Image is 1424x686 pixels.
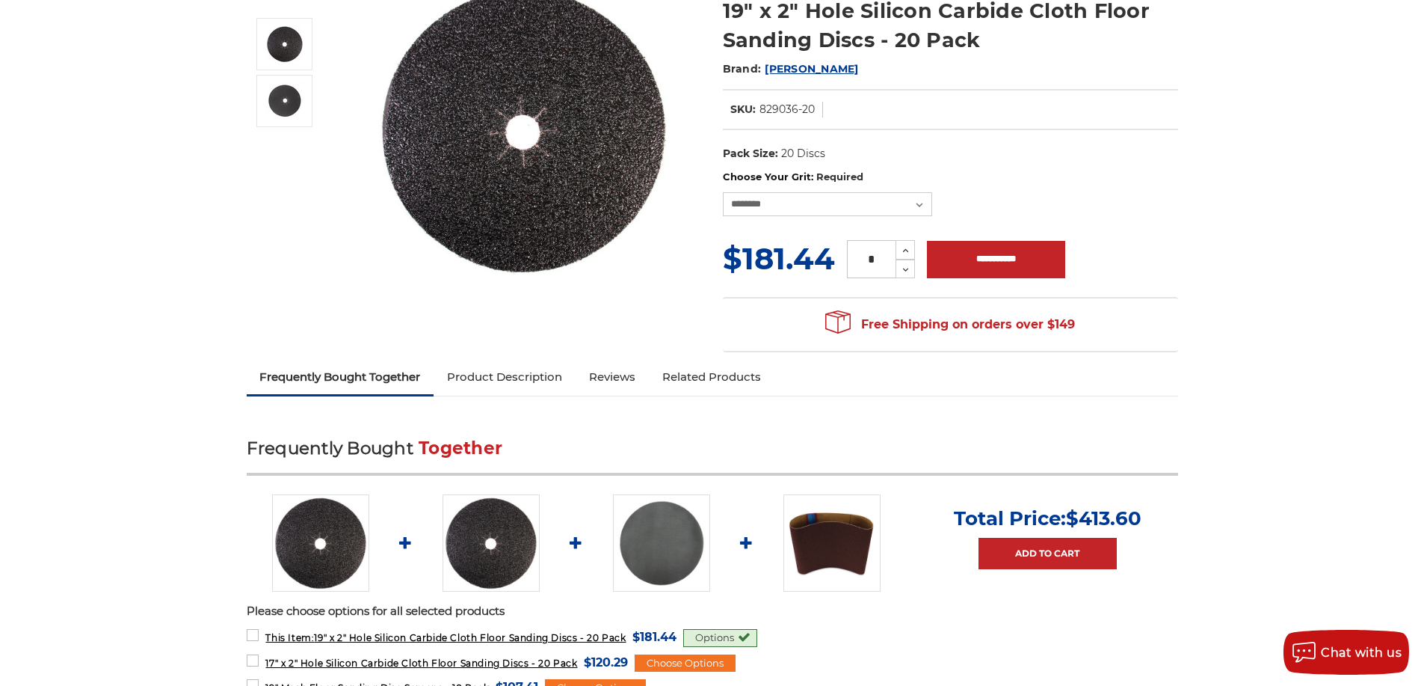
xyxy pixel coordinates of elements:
a: Related Products [649,361,774,393]
dd: 829036-20 [759,102,815,117]
img: Silicon Carbide 19" x 2" Cloth Floor Sanding Discs [272,494,369,592]
a: Add to Cart [978,538,1117,569]
button: Chat with us [1283,630,1409,675]
a: Frequently Bought Together [247,361,434,393]
strong: This Item: [265,632,314,643]
span: $181.44 [632,627,676,647]
span: $413.60 [1066,506,1141,530]
img: Silicon Carbide 19" x 2" Floor Sanding Cloth Discs [266,82,303,120]
div: Choose Options [635,655,736,673]
span: $120.29 [584,652,628,673]
span: Free Shipping on orders over $149 [825,310,1075,340]
img: Silicon Carbide 19" x 2" Cloth Floor Sanding Discs [266,25,303,63]
dt: SKU: [730,102,756,117]
a: [PERSON_NAME] [765,62,858,76]
span: Together [419,438,502,459]
dt: Pack Size: [723,146,778,162]
div: Options [683,629,757,647]
span: $181.44 [723,240,835,277]
a: Reviews [576,361,649,393]
span: Frequently Bought [247,438,413,459]
span: Chat with us [1321,646,1402,660]
label: Choose Your Grit: [723,170,1178,185]
span: 17" x 2" Hole Silicon Carbide Cloth Floor Sanding Discs - 20 Pack [265,658,577,669]
dd: 20 Discs [781,146,825,162]
a: Product Description [434,361,576,393]
span: Brand: [723,62,762,76]
small: Required [816,171,863,183]
span: 19" x 2" Hole Silicon Carbide Cloth Floor Sanding Discs - 20 Pack [265,632,626,643]
p: Total Price: [954,506,1141,530]
p: Please choose options for all selected products [247,603,1178,620]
